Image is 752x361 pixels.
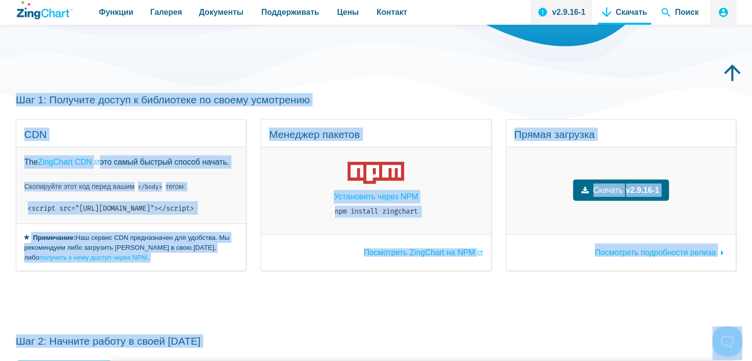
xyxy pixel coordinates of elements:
font: Скопируйте этот код перед вашим [24,182,134,190]
font: Функции [99,8,133,16]
font: ZingChart CDN [38,158,92,166]
font: Наш сервис CDN предназначен для удобства. Мы рекомендуем либо загрузить [PERSON_NAME] в свою [DAT... [24,234,229,261]
code: <script src="[URL][DOMAIN_NAME]"></script> [24,203,197,214]
font: Посмотреть ZingChart на NPM [364,248,475,257]
font: Галерея [150,8,182,16]
font: Прямая загрузка [514,129,595,140]
code: npm install zingchart [331,204,421,219]
font: Менеджер пакетов [269,129,359,140]
font: Контакт [377,8,407,16]
font: это самый быстрый способ начать. [100,158,229,166]
font: Установить через NPM [334,192,418,201]
a: Логотип ZingChart. Нажмите, чтобы вернуться на главную страницу. [17,1,73,19]
a: получить к нему доступ через NPM [39,254,147,261]
a: Скачатьv2.9.16-1 [573,180,669,201]
code: </body> [134,182,166,192]
font: Документы [199,8,243,16]
font: Поддерживать [261,8,319,16]
font: тегом: [166,182,185,190]
a: Посмотреть ZingChart на NPM [364,249,483,257]
a: Посмотреть подробности релиза [595,243,728,257]
font: Шаг 2: Начните работу в своей [DATE] [16,335,201,347]
a: ZingChart CDN [38,155,100,169]
font: Посмотреть подробности релиза [595,248,715,257]
font: Скачать [593,186,623,194]
font: CDN [24,129,47,140]
font: . [147,254,149,261]
font: v2.9.16-1 [626,186,660,194]
font: The [24,158,38,166]
iframe: Toggle Customer Support [712,326,742,356]
font: Шаг 1: Получите доступ к библиотеке по своему усмотрению [16,94,310,105]
font: Примечание: [33,234,76,241]
a: Установить через NPM [334,190,418,203]
font: Цены [337,8,359,16]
